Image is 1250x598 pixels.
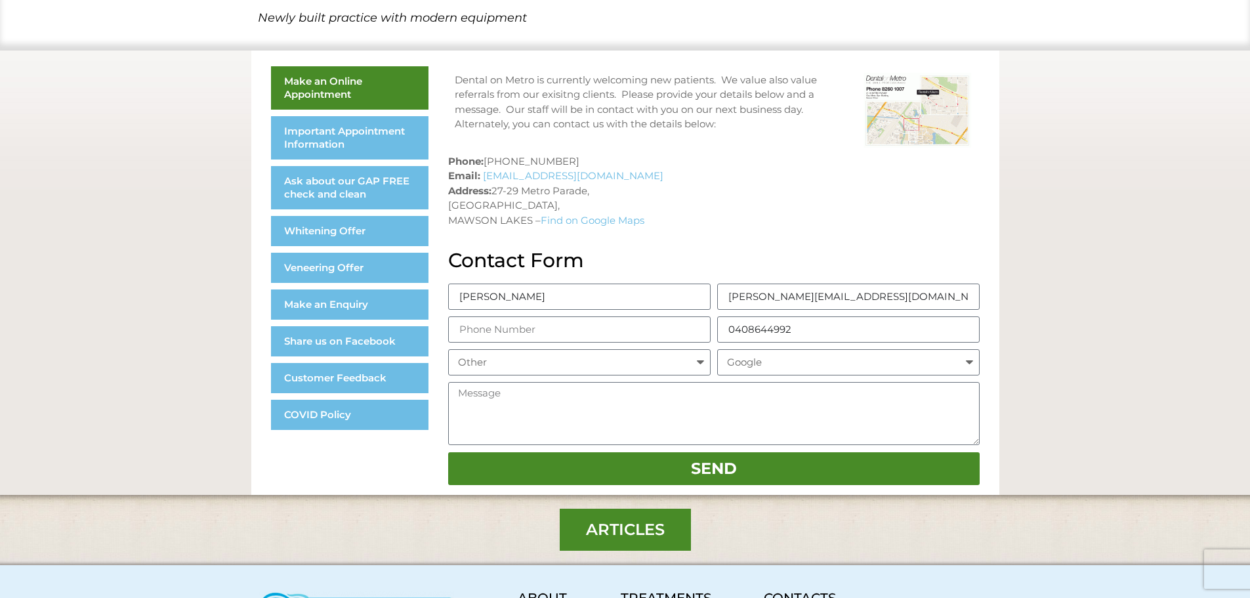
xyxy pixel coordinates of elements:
[448,284,980,492] form: Contact Form
[271,253,428,283] a: Veneering Offer
[586,522,665,538] span: Articles
[455,73,850,132] div: Dental on Metro is currently welcoming new patients. We value also value referrals from our exisi...
[271,116,428,160] a: Important Appointment Information
[448,169,480,182] strong: Email:
[271,363,428,393] a: Customer Feedback
[448,316,711,343] input: Phone Number
[717,316,980,343] input: Mobile Number
[448,155,484,167] strong: Phone:
[448,452,980,485] button: Send
[448,251,980,270] h2: Contact Form
[271,289,428,320] a: Make an Enquiry
[448,154,980,228] p: [PHONE_NUMBER] 27-29 Metro Parade, [GEOGRAPHIC_DATA], MAWSON LAKES –
[717,284,980,310] input: Email
[448,284,711,310] input: Name
[271,66,428,430] nav: Menu
[541,214,644,226] a: Find on Google Maps
[271,66,428,110] a: Make an Online Appointment
[271,326,428,356] a: Share us on Facebook
[258,12,993,24] h5: Newly built practice with modern equipment
[271,166,428,209] a: Ask about our GAP FREE check and clean
[271,400,428,430] a: COVID Policy
[483,169,663,182] a: [EMAIL_ADDRESS][DOMAIN_NAME]
[448,184,491,197] strong: Address:
[271,216,428,246] a: Whitening Offer
[691,461,737,477] span: Send
[560,509,691,551] a: Articles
